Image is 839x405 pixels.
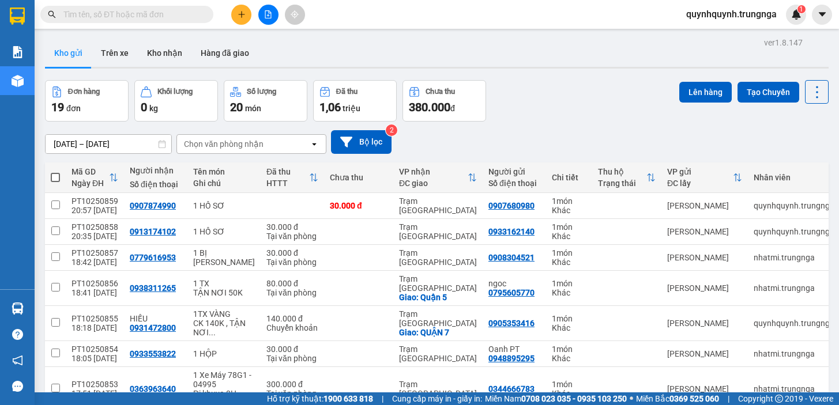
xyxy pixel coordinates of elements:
div: Ngày ĐH [72,179,109,188]
div: 0907874990 [130,201,176,210]
span: 380.000 [409,100,450,114]
div: HIẾU [130,314,182,323]
span: 20 [230,100,243,114]
button: Khối lượng0kg [134,80,218,122]
div: 1 Xe Máy 78G1 - 04995 [193,370,255,389]
span: file-add [264,10,272,18]
div: ĐC giao [399,179,468,188]
div: HTTT [266,179,309,188]
div: [PERSON_NAME] [667,201,742,210]
sup: 1 [797,5,806,13]
div: ngoc [488,279,540,288]
th: Toggle SortBy [661,162,748,193]
div: 18:05 [DATE] [72,354,118,363]
div: Trạm [GEOGRAPHIC_DATA] [399,196,477,215]
div: Tại văn phòng [266,288,318,297]
strong: 0708 023 035 - 0935 103 250 [521,394,627,403]
div: 0344666783 [488,384,535,393]
div: Đã thu [336,88,358,96]
img: warehouse-icon [12,75,24,87]
div: TẬN NƠI 50K [193,288,255,297]
button: file-add [258,5,279,25]
div: 1 TX [193,279,255,288]
div: Khác [552,232,586,241]
div: 0938311265 [130,283,176,293]
span: copyright [775,395,783,403]
div: Trạm [GEOGRAPHIC_DATA] [399,380,477,398]
div: Khác [552,354,586,363]
div: Khối lượng [157,88,193,96]
div: 0933162140 [488,227,535,236]
span: Miền Bắc [636,392,719,405]
strong: 0369 525 060 [669,394,719,403]
img: warehouse-icon [12,302,24,315]
div: Người nhận [130,166,182,175]
div: Mã GD [72,167,109,176]
span: message [12,381,23,392]
span: Hỗ trợ kỹ thuật: [267,392,373,405]
button: Kho gửi [45,39,92,67]
img: icon-new-feature [791,9,802,20]
div: Giao: QUẬN 7 [399,328,477,337]
div: Tại văn phòng [266,232,318,241]
div: Đã thu [266,167,309,176]
div: VP nhận [399,167,468,176]
span: 1 [799,5,803,13]
span: ⚪️ [630,396,633,401]
span: 1,06 [319,100,341,114]
input: Tìm tên, số ĐT hoặc mã đơn [63,8,200,21]
div: PT10250858 [72,222,118,232]
div: 1 món [552,196,586,206]
span: plus [238,10,246,18]
div: [PERSON_NAME] [667,283,742,293]
div: [PERSON_NAME] [667,384,742,393]
div: 0933553822 [130,349,176,358]
div: 1 HỒ SƠ [193,227,255,236]
div: Đơn hàng [68,88,100,96]
div: 0779616953 [130,253,176,262]
div: 1 món [552,345,586,354]
span: notification [12,355,23,366]
div: [PERSON_NAME] [667,253,742,262]
div: Tên món [193,167,255,176]
div: Thu hộ [598,167,646,176]
div: Khác [552,323,586,332]
span: quynhquynh.trungnga [677,7,786,21]
div: Khác [552,258,586,267]
strong: 1900 633 818 [323,394,373,403]
div: 1 HỒ SƠ [193,201,255,210]
button: Chưa thu380.000đ [402,80,486,122]
div: 1TX VÀNG [193,309,255,319]
button: Tạo Chuyến [738,82,799,103]
button: aim [285,5,305,25]
div: 0908304521 [488,253,535,262]
div: PT10250855 [72,314,118,323]
div: 1 món [552,279,586,288]
div: [PERSON_NAME] [667,319,742,328]
div: Tại văn phòng [266,389,318,398]
button: Bộ lọc [331,130,392,154]
div: [PERSON_NAME] [667,349,742,358]
span: Miền Nam [485,392,627,405]
span: đơn [66,104,81,113]
div: 1 món [552,248,586,258]
button: Đã thu1,06 triệu [313,80,397,122]
div: 30.000 đ [266,345,318,354]
span: Cung cấp máy in - giấy in: [392,392,482,405]
button: Trên xe [92,39,138,67]
div: Số lượng [247,88,276,96]
div: Giao: Quận 5 [399,293,477,302]
div: Tại văn phòng [266,354,318,363]
div: 18:41 [DATE] [72,288,118,297]
div: 0363963640 [130,384,176,393]
span: đ [450,104,455,113]
div: Tại văn phòng [266,258,318,267]
span: 19 [51,100,64,114]
div: PT10250856 [72,279,118,288]
div: 80.000 đ [266,279,318,288]
div: Trạm [GEOGRAPHIC_DATA] [399,274,477,293]
div: 0931472800 [130,323,176,332]
div: Số điện thoại [130,180,182,189]
div: 1 món [552,314,586,323]
div: PT10250857 [72,248,118,258]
